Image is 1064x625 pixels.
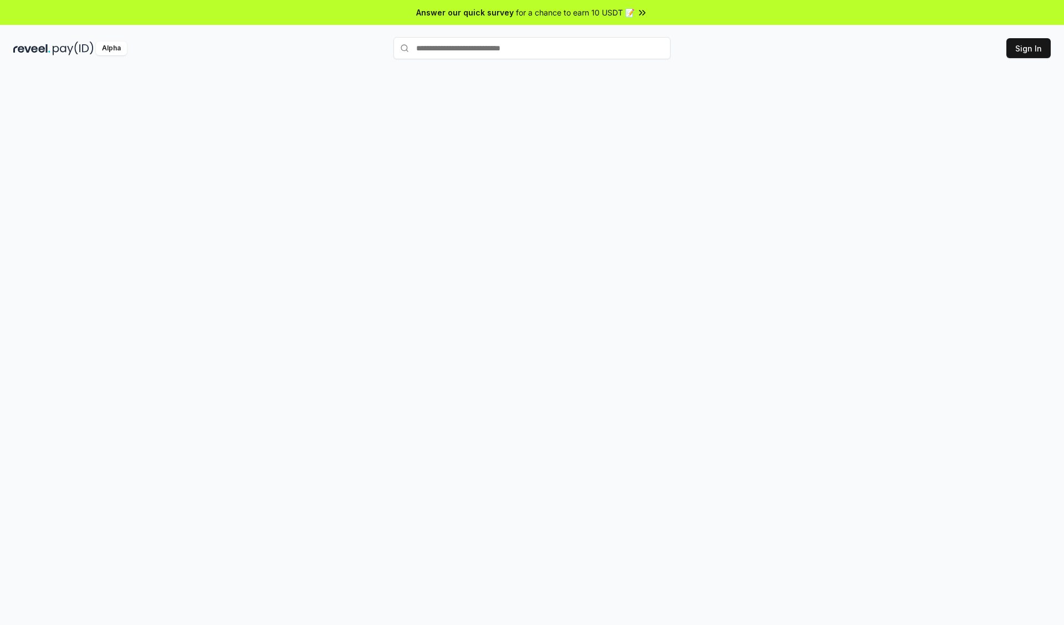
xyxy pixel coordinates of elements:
div: Alpha [96,42,127,55]
img: pay_id [53,42,94,55]
span: for a chance to earn 10 USDT 📝 [516,7,635,18]
img: reveel_dark [13,42,50,55]
button: Sign In [1006,38,1051,58]
span: Answer our quick survey [416,7,514,18]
